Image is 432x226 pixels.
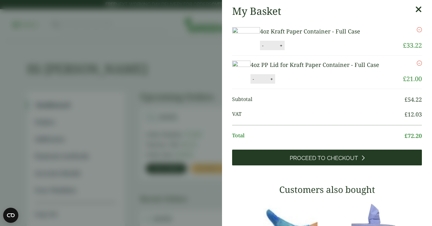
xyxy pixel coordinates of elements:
a: Remove this item [417,27,422,32]
button: + [268,76,275,82]
span: £ [404,96,408,103]
span: VAT [232,110,404,119]
a: Proceed to Checkout [232,150,422,165]
a: 4oz Kraft Paper Container - Full Case [260,27,360,35]
span: £ [403,74,406,83]
a: 4oz PP Lid for Kraft Paper Container - Full Case [250,61,379,68]
button: - [251,76,256,82]
bdi: 21.00 [403,74,422,83]
bdi: 54.22 [404,96,422,103]
span: £ [404,132,408,140]
bdi: 33.22 [403,41,422,50]
span: £ [403,41,406,50]
bdi: 12.03 [404,110,422,118]
a: Remove this item [417,61,422,66]
bdi: 72.20 [404,132,422,140]
button: - [260,43,265,48]
h2: My Basket [232,5,281,17]
button: + [278,43,284,48]
span: Total [232,132,404,140]
button: Open CMP widget [3,208,18,223]
span: Proceed to Checkout [290,155,358,162]
span: Subtotal [232,95,404,104]
span: £ [404,110,408,118]
h3: Customers also bought [232,184,422,195]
